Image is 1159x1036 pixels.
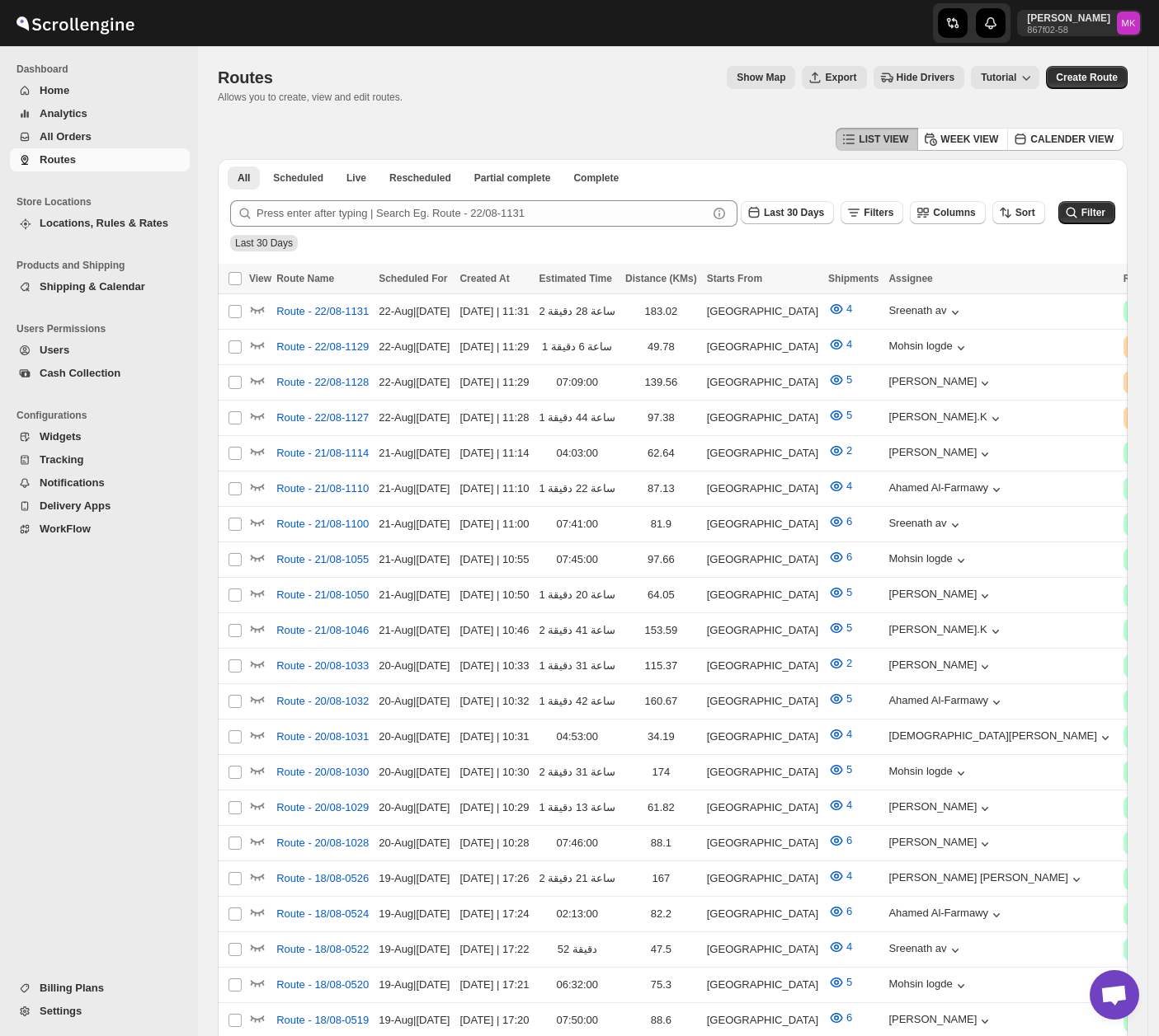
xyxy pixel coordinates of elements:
[10,148,190,171] button: Routes
[818,1005,862,1031] button: 6
[539,273,611,284] span: Estimated Time
[846,834,852,846] span: 6
[802,66,866,89] button: Export
[818,473,862,499] button: 4
[707,622,818,639] div: [GEOGRAPHIC_DATA]
[10,1000,190,1023] button: Settings
[40,430,81,443] span: Widgets
[707,764,818,781] div: [GEOGRAPHIC_DATA]
[888,871,1084,888] button: [PERSON_NAME] [PERSON_NAME]
[625,658,697,674] div: 115.37
[846,302,852,315] span: 4
[625,693,697,710] div: 160.67
[40,153,76,166] span: Routes
[266,795,379,821] button: Route - 20/08-1029
[1015,207,1035,218] span: Sort
[874,66,965,89] button: Hide Drivers
[276,551,369,568] span: Route - 21/08-1055
[846,338,852,350] span: 4
[846,728,852,740] span: 4
[888,977,968,994] button: Mohsin logde
[625,445,697,462] div: 62.64
[888,588,993,604] button: [PERSON_NAME]
[10,362,190,385] button: Cash Collection
[888,800,993,817] div: [PERSON_NAME]
[459,693,529,710] div: [DATE] | 10:32
[625,410,697,426] div: 97.38
[818,296,862,322] button: 4
[10,471,190,495] button: Notifications
[539,445,615,462] div: 04:03:00
[276,516,369,532] span: Route - 21/08-1100
[846,976,852,988] span: 5
[818,757,862,783] button: 5
[459,516,529,532] div: [DATE] | 11:00
[707,587,818,603] div: [GEOGRAPHIC_DATA]
[1027,12,1110,25] p: [PERSON_NAME]
[888,1013,993,1029] div: [PERSON_NAME]
[707,693,818,710] div: [GEOGRAPHIC_DATA]
[888,623,1003,640] button: [PERSON_NAME].K
[888,446,993,462] button: [PERSON_NAME]
[40,280,145,293] span: Shipping & Calendar
[707,729,818,745] div: [GEOGRAPHIC_DATA]
[379,518,450,530] span: 21-Aug | [DATE]
[10,79,190,102] button: Home
[625,303,697,320] div: 183.02
[539,693,615,710] div: 1 ساعة 42 دقيقة
[539,729,615,745] div: 04:53:00
[16,63,190,76] span: Dashboard
[276,693,369,710] span: Route - 20/08-1032
[888,907,1005,923] button: Ahamed Al-Farmawy
[864,207,893,218] span: Filters
[888,552,968,569] div: Mohsin logde
[346,171,366,185] span: Live
[266,653,379,679] button: Route - 20/08-1033
[625,870,697,887] div: 167
[818,721,862,748] button: 4
[818,615,862,641] button: 5
[1081,207,1105,218] span: Filter
[940,133,998,146] span: WEEK VIEW
[818,509,862,535] button: 6
[459,480,529,497] div: [DATE] | 11:10
[828,273,879,284] span: Shipments
[379,482,450,495] span: 21-Aug | [DATE]
[1117,12,1140,35] span: Mostafa Khalifa
[459,587,529,603] div: [DATE] | 10:50
[888,765,968,781] button: Mohsin logde
[539,622,615,639] div: 2 ساعة 41 دقيقة
[276,764,369,781] span: Route - 20/08-1030
[539,835,615,851] div: 07:46:00
[539,587,615,603] div: 1 ساعة 20 دقيقة
[276,374,369,391] span: Route - 22/08-1128
[888,304,963,321] button: Sreenath av
[238,171,250,185] span: All
[276,799,369,816] span: Route - 20/08-1029
[13,2,137,44] img: ScrollEngine
[818,367,862,393] button: 5
[40,367,120,379] span: Cash Collection
[379,411,450,424] span: 22-Aug | [DATE]
[846,409,852,421] span: 5
[379,730,450,743] span: 20-Aug | [DATE]
[276,941,369,958] span: Route - 18/08-0522
[266,1007,379,1034] button: Route - 18/08-0519
[16,259,190,272] span: Products and Shipping
[707,410,818,426] div: [GEOGRAPHIC_DATA]
[888,694,1005,710] button: Ahamed Al-Farmawy
[266,405,379,431] button: Route - 22/08-1127
[741,201,834,224] button: Last 30 Days
[235,237,293,249] span: Last 30 Days
[266,936,379,963] button: Route - 18/08-0522
[625,273,697,284] span: Distance (KMs)
[276,587,369,603] span: Route - 21/08-1050
[379,553,450,565] span: 21-Aug | [DATE]
[846,940,852,953] span: 4
[971,66,1039,89] button: Tutorial
[573,171,619,185] span: Complete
